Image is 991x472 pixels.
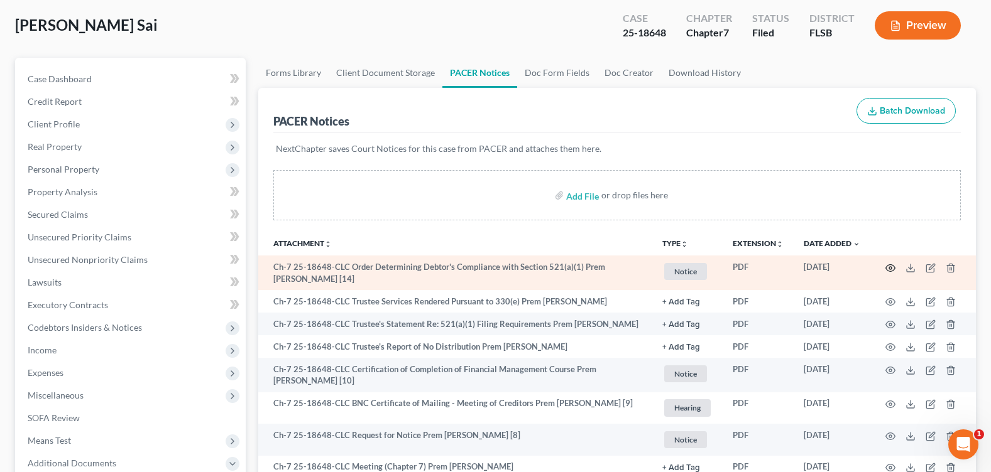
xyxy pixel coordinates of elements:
td: [DATE] [794,313,870,335]
div: Chapter [686,11,732,26]
div: FLSB [809,26,855,40]
a: + Add Tag [662,296,713,308]
td: PDF [723,335,794,358]
a: Secured Claims [18,203,246,226]
span: 1 [974,429,984,439]
i: expand_more [853,240,860,248]
a: Lawsuits [18,271,246,294]
a: Attachmentunfold_more [273,239,332,248]
td: PDF [723,424,794,456]
a: Client Document Storage [329,58,442,88]
button: TYPEunfold_more [662,240,688,248]
td: PDF [723,358,794,392]
a: Unsecured Priority Claims [18,226,246,249]
a: Executory Contracts [18,294,246,316]
a: Date Added expand_more [804,239,860,248]
div: Filed [752,26,789,40]
span: Personal Property [28,164,99,174]
span: Notice [664,431,707,448]
a: Notice [662,261,713,282]
a: Forms Library [258,58,329,88]
i: unfold_more [681,240,688,248]
td: Ch-7 25-18648-CLC BNC Certificate of Mailing - Meeting of Creditors Prem [PERSON_NAME] [9] [258,392,652,424]
td: Ch-7 25-18648-CLC Order Determining Debtor's Compliance with Section 521(a)(1) Prem [PERSON_NAME]... [258,255,652,290]
td: Ch-7 25-18648-CLC Trustee Services Rendered Pursuant to 330(e) Prem [PERSON_NAME] [258,290,652,313]
a: Credit Report [18,90,246,113]
a: PACER Notices [442,58,517,88]
a: Doc Creator [597,58,661,88]
td: Ch-7 25-18648-CLC Trustee's Statement Re: 521(a)(1) Filing Requirements Prem [PERSON_NAME] [258,313,652,335]
span: Lawsuits [28,277,62,287]
td: [DATE] [794,392,870,424]
a: + Add Tag [662,341,713,353]
td: PDF [723,255,794,290]
span: Executory Contracts [28,299,108,310]
span: Property Analysis [28,186,97,197]
a: Hearing [662,397,713,418]
a: SOFA Review [18,407,246,429]
td: [DATE] [794,255,870,290]
span: Means Test [28,435,71,446]
td: [DATE] [794,290,870,313]
a: Notice [662,363,713,384]
span: Notice [664,263,707,280]
td: Ch-7 25-18648-CLC Request for Notice Prem [PERSON_NAME] [8] [258,424,652,456]
a: Unsecured Nonpriority Claims [18,249,246,271]
button: + Add Tag [662,464,700,472]
td: [DATE] [794,358,870,392]
span: Credit Report [28,96,82,107]
button: Batch Download [857,98,956,124]
button: + Add Tag [662,343,700,351]
span: Additional Documents [28,458,116,468]
a: Property Analysis [18,181,246,203]
span: Expenses [28,367,63,378]
i: unfold_more [776,240,784,248]
span: Miscellaneous [28,390,84,400]
div: District [809,11,855,26]
i: unfold_more [324,240,332,248]
div: PACER Notices [273,114,349,129]
td: PDF [723,313,794,335]
span: Unsecured Nonpriority Claims [28,254,148,265]
div: Chapter [686,26,732,40]
td: [DATE] [794,424,870,456]
span: Case Dashboard [28,73,92,84]
button: + Add Tag [662,321,700,329]
a: Extensionunfold_more [733,239,784,248]
div: Status [752,11,789,26]
iframe: Intercom live chat [948,429,978,459]
span: Secured Claims [28,209,88,220]
span: Notice [664,365,707,382]
span: Real Property [28,141,82,152]
div: Case [623,11,666,26]
a: + Add Tag [662,318,713,330]
td: PDF [723,392,794,424]
span: Client Profile [28,119,80,129]
p: NextChapter saves Court Notices for this case from PACER and attaches them here. [276,142,958,155]
td: [DATE] [794,335,870,358]
span: Income [28,345,57,355]
button: Preview [875,11,961,40]
span: Codebtors Insiders & Notices [28,322,142,333]
span: Batch Download [880,105,945,116]
div: 25-18648 [623,26,666,40]
td: Ch-7 25-18648-CLC Certification of Completion of Financial Management Course Prem [PERSON_NAME] [10] [258,358,652,392]
a: Notice [662,429,713,450]
span: 7 [723,26,729,38]
span: Unsecured Priority Claims [28,232,131,242]
a: Case Dashboard [18,68,246,90]
div: or drop files here [601,189,668,201]
span: SOFA Review [28,412,80,423]
span: Hearing [664,399,711,416]
td: PDF [723,290,794,313]
span: [PERSON_NAME] Sai [15,16,158,34]
button: + Add Tag [662,298,700,306]
a: Download History [661,58,748,88]
a: Doc Form Fields [517,58,597,88]
td: Ch-7 25-18648-CLC Trustee's Report of No Distribution Prem [PERSON_NAME] [258,335,652,358]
